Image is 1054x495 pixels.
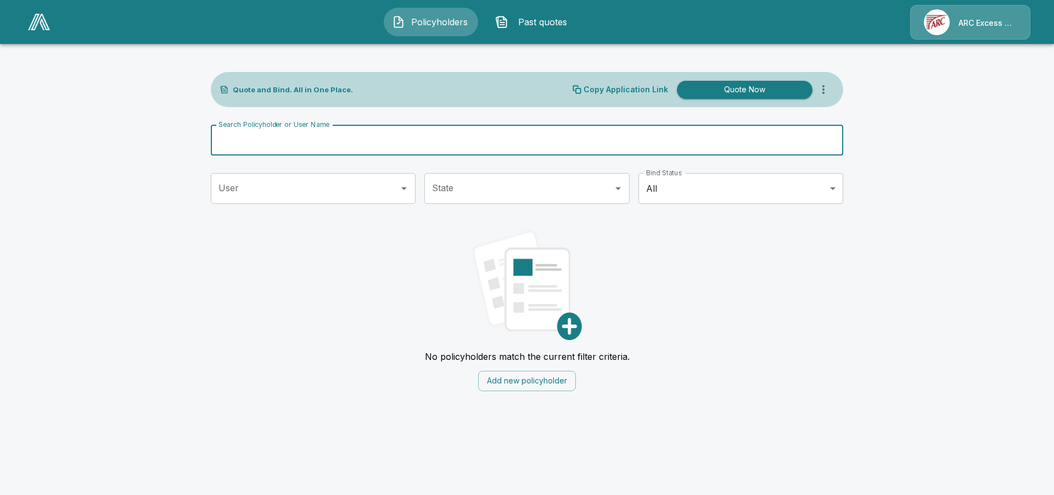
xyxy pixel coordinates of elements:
[812,79,834,101] button: more
[513,15,573,29] span: Past quotes
[478,371,576,391] button: Add new policyholder
[646,168,682,177] label: Bind Status
[478,375,576,386] a: Add new policyholder
[392,15,405,29] img: Policyholders Icon
[672,81,812,99] a: Quote Now
[410,15,470,29] span: Policyholders
[28,14,50,30] img: AA Logo
[425,351,630,362] p: No policyholders match the current filter criteria.
[218,120,329,129] label: Search Policyholder or User Name
[924,9,950,35] img: Agency Icon
[584,86,668,93] p: Copy Application Link
[233,86,353,93] p: Quote and Bind. All in One Place.
[495,15,508,29] img: Past quotes Icon
[610,181,626,196] button: Open
[396,181,412,196] button: Open
[958,18,1017,29] p: ARC Excess & Surplus
[910,5,1030,40] a: Agency IconARC Excess & Surplus
[638,173,843,204] div: All
[384,8,478,36] button: Policyholders IconPolicyholders
[677,81,812,99] button: Quote Now
[487,8,581,36] button: Past quotes IconPast quotes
